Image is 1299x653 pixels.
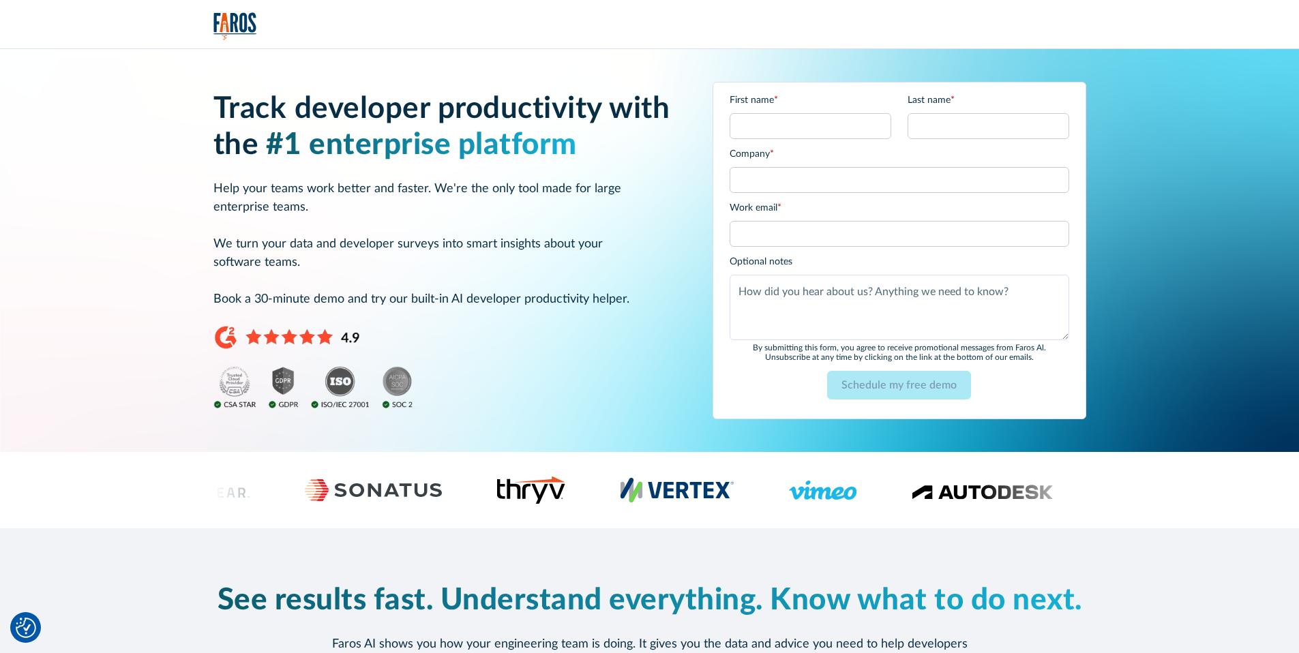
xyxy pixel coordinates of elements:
div: By submitting this form, you agree to receive promotional messages from Faros Al. Unsubscribe at ... [730,343,1069,363]
img: Thryv's logo [497,476,566,504]
p: Help your teams work better and faster. We're the only tool made for large enterprise teams. We t... [213,180,680,309]
button: Cookie Settings [16,618,36,638]
input: Schedule my free demo [827,371,971,399]
img: 4.9 stars on G2 [213,325,360,350]
label: Company [730,147,1069,162]
label: First name [730,93,891,108]
img: Logo of the video hosting platform Vimeo. [789,481,857,500]
label: Last name [908,93,1069,108]
img: Logo of the analytics and reporting company Faros. [213,12,257,40]
img: Logo of the design software company Autodesk. [912,481,1054,499]
span: #1 enterprise platform [266,130,577,160]
a: home [213,12,257,40]
img: Vertex's logo [621,478,734,502]
img: ISO, GDPR, SOC2, and CSA Star compliance badges [213,366,413,410]
strong: Track developer productivity with the [213,94,670,160]
label: Optional notes [730,255,1069,269]
form: Email Form [730,93,1069,408]
label: Work email [730,201,1069,215]
h2: See results fast. Understand everything. Know what to do next. [213,583,1086,619]
img: Sonatus Logo [305,479,443,501]
img: Revisit consent button [16,618,36,638]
